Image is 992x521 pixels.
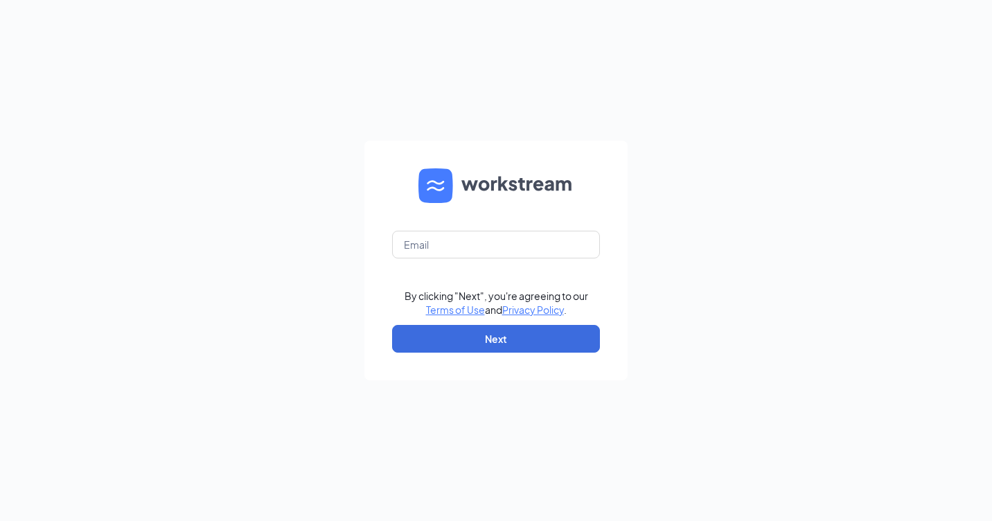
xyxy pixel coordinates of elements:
[405,289,588,317] div: By clicking "Next", you're agreeing to our and .
[392,231,600,258] input: Email
[418,168,574,203] img: WS logo and Workstream text
[502,303,564,316] a: Privacy Policy
[392,325,600,353] button: Next
[426,303,485,316] a: Terms of Use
